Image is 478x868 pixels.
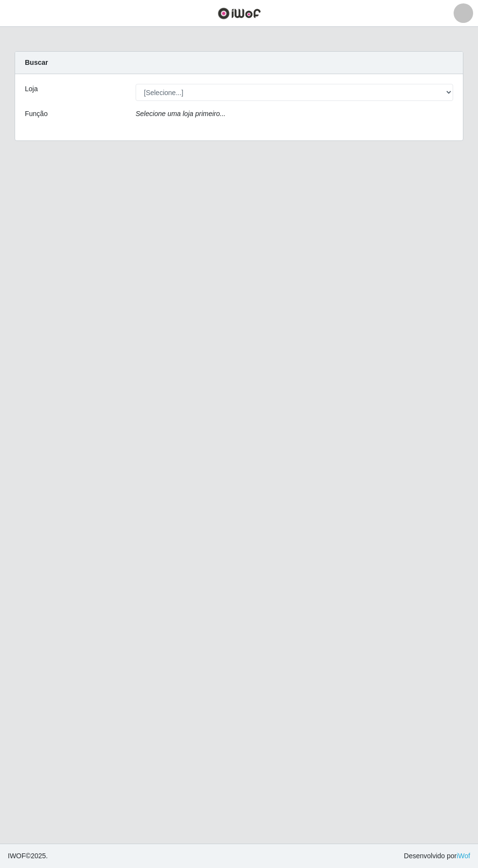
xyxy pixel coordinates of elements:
[404,851,470,861] span: Desenvolvido por
[25,84,38,94] label: Loja
[457,852,470,860] a: iWof
[25,59,48,66] strong: Buscar
[25,109,48,119] label: Função
[8,852,26,860] span: IWOF
[136,110,225,118] i: Selecione uma loja primeiro...
[218,7,261,20] img: CoreUI Logo
[8,851,48,861] span: © 2025 .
